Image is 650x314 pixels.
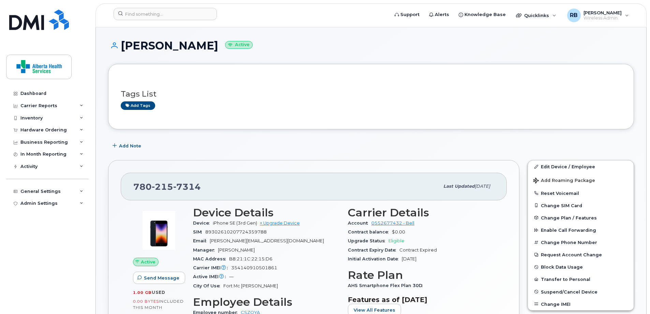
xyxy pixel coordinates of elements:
[193,265,231,270] span: Carrier IMEI
[210,238,324,243] span: [PERSON_NAME][EMAIL_ADDRESS][DOMAIN_NAME]
[141,259,156,265] span: Active
[348,229,392,234] span: Contract balance
[348,220,371,226] span: Account
[528,261,634,273] button: Block Data Usage
[119,143,141,149] span: Add Note
[218,247,255,253] span: [PERSON_NAME]
[193,229,205,234] span: SIM
[231,265,277,270] span: 354140910501861
[121,90,621,98] h3: Tags List
[348,256,402,261] span: Initial Activation Date
[348,206,494,219] h3: Carrier Details
[528,248,634,261] button: Request Account Change
[354,307,395,313] span: View All Features
[475,184,490,189] span: [DATE]
[152,290,165,295] span: used
[193,296,340,308] h3: Employee Details
[541,289,597,294] span: Suspend/Cancel Device
[528,173,634,187] button: Add Roaming Package
[528,187,634,199] button: Reset Voicemail
[193,274,229,279] span: Active IMEI
[225,41,253,49] small: Active
[533,178,595,184] span: Add Roaming Package
[193,247,218,253] span: Manager
[144,275,179,281] span: Send Message
[388,238,404,243] span: Eligible
[223,283,278,288] span: Fort Mc [PERSON_NAME]
[152,182,173,192] span: 215
[133,290,152,295] span: 1.00 GB
[528,199,634,212] button: Change SIM Card
[193,256,229,261] span: MAC Address
[541,228,596,233] span: Enable Call Forwarding
[133,299,159,304] span: 0.00 Bytes
[108,40,634,52] h1: [PERSON_NAME]
[528,298,634,310] button: Change IMEI
[443,184,475,189] span: Last updated
[133,182,201,192] span: 780
[348,269,494,281] h3: Rate Plan
[138,210,179,251] img: image20231002-3703462-1angbar.jpeg
[528,224,634,236] button: Enable Call Forwarding
[229,274,234,279] span: —
[348,247,399,253] span: Contract Expiry Date
[541,215,597,220] span: Change Plan / Features
[348,238,388,243] span: Upgrade Status
[528,273,634,285] button: Transfer to Personal
[348,283,426,288] span: AHS Smartphone Flex Plan 30D
[213,220,257,226] span: iPhone SE (3rd Gen)
[392,229,405,234] span: $0.00
[399,247,437,253] span: Contract Expired
[402,256,416,261] span: [DATE]
[193,220,213,226] span: Device
[260,220,300,226] a: + Upgrade Device
[528,160,634,173] a: Edit Device / Employee
[193,238,210,243] span: Email
[528,286,634,298] button: Suspend/Cancel Device
[108,140,147,152] button: Add Note
[348,296,494,304] h3: Features as of [DATE]
[193,206,340,219] h3: Device Details
[173,182,201,192] span: 7314
[133,299,184,310] span: included this month
[371,220,414,226] a: 0552677432 - Bell
[528,236,634,248] button: Change Phone Number
[528,212,634,224] button: Change Plan / Features
[133,272,185,284] button: Send Message
[229,256,272,261] span: B8:21:1C:22:15:D6
[121,101,155,110] a: Add tags
[193,283,223,288] span: City Of Use
[205,229,267,234] span: 89302610207724359788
